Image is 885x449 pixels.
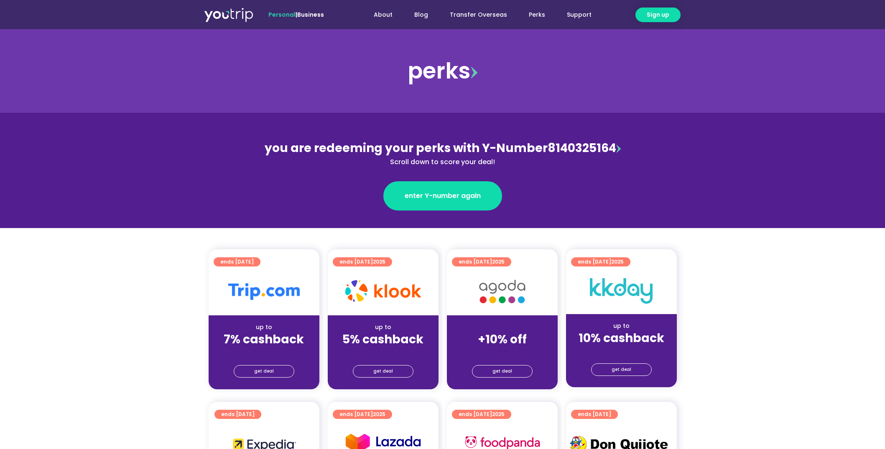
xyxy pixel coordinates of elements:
div: Scroll down to score your deal! [261,157,624,167]
span: ends [DATE] [459,257,505,266]
a: Support [556,7,602,23]
span: ends [DATE] [578,410,611,419]
a: Business [297,10,324,19]
strong: 5% cashback [342,331,423,348]
a: get deal [591,363,652,376]
span: you are redeeming your perks with Y-Number [265,140,548,156]
span: 2025 [611,258,624,265]
span: 2025 [373,258,385,265]
nav: Menu [347,7,602,23]
a: Blog [403,7,439,23]
span: Personal [268,10,296,19]
a: Transfer Overseas [439,7,518,23]
span: ends [DATE] [339,410,385,419]
a: get deal [234,365,294,378]
a: get deal [472,365,533,378]
span: get deal [612,364,631,375]
span: | [268,10,324,19]
span: get deal [373,365,393,377]
a: About [363,7,403,23]
a: ends [DATE]2025 [571,257,630,266]
strong: +10% off [478,331,527,348]
a: enter Y-number again [383,181,502,211]
a: ends [DATE] [571,410,618,419]
div: up to [334,323,432,332]
strong: 10% cashback [579,330,664,346]
strong: 7% cashback [224,331,304,348]
span: ends [DATE] [578,257,624,266]
a: ends [DATE]2025 [452,257,511,266]
span: enter Y-number again [405,191,481,201]
span: ends [DATE] [459,410,505,419]
div: (for stays only) [215,347,313,356]
div: 8140325164 [261,140,624,167]
a: ends [DATE] [214,257,260,266]
a: Perks [518,7,556,23]
span: ends [DATE] [339,257,385,266]
a: ends [DATE]2025 [452,410,511,419]
a: Sign up [635,8,681,22]
span: ends [DATE] [220,257,254,266]
div: (for stays only) [454,347,551,356]
span: up to [495,323,510,331]
span: ends [DATE] [221,410,255,419]
div: (for stays only) [334,347,432,356]
a: ends [DATE] [214,410,261,419]
div: (for stays only) [573,346,670,355]
a: get deal [353,365,413,378]
span: Sign up [647,10,669,19]
a: ends [DATE]2025 [333,257,392,266]
div: up to [215,323,313,332]
span: 2025 [373,411,385,418]
a: ends [DATE]2025 [333,410,392,419]
span: get deal [254,365,274,377]
span: 2025 [492,411,505,418]
div: up to [573,322,670,330]
span: get deal [492,365,512,377]
span: 2025 [492,258,505,265]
